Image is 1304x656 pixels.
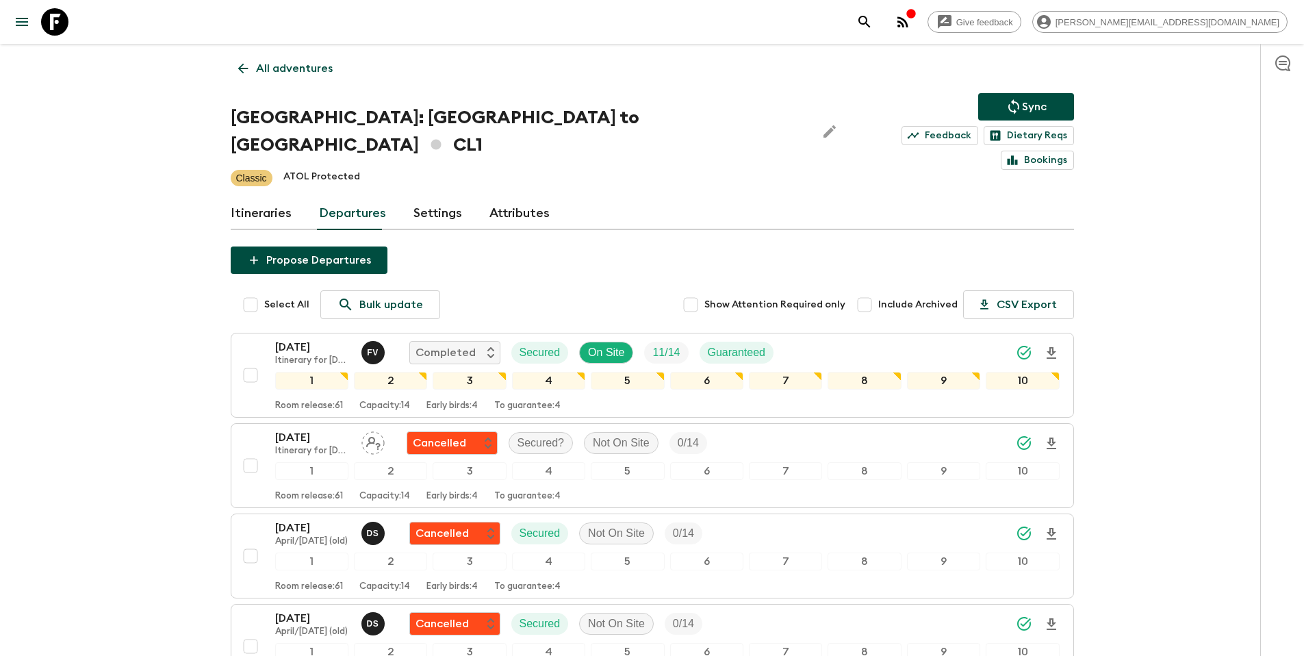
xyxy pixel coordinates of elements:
p: Early birds: 4 [426,401,478,412]
p: Cancelled [416,616,469,632]
div: 6 [670,462,743,480]
div: 4 [512,372,585,390]
p: Not On Site [588,525,645,542]
div: 10 [986,372,1059,390]
div: 2 [354,553,427,570]
svg: Synced Successfully [1016,525,1032,542]
p: To guarantee: 4 [494,581,561,592]
span: [PERSON_NAME][EMAIL_ADDRESS][DOMAIN_NAME] [1048,17,1287,27]
svg: Download Onboarding [1043,616,1060,633]
a: Dietary Reqs [984,126,1074,145]
div: 10 [986,462,1059,480]
span: Francisco Valero [361,345,387,356]
div: 1 [275,553,348,570]
p: All adventures [256,60,333,77]
svg: Download Onboarding [1043,436,1060,452]
div: Trip Fill [665,613,702,635]
div: Trip Fill [665,522,702,544]
div: 3 [433,372,506,390]
p: [DATE] [275,610,350,627]
p: D S [367,528,379,539]
p: [DATE] [275,520,350,536]
a: All adventures [231,55,340,82]
div: 7 [749,372,822,390]
p: To guarantee: 4 [494,491,561,502]
button: Edit Adventure Title [816,104,843,159]
svg: Synced Successfully [1016,435,1032,451]
div: 6 [670,372,743,390]
div: 2 [354,372,427,390]
div: 3 [433,553,506,570]
p: Classic [236,171,267,185]
span: Select All [264,298,309,312]
p: Secured [520,525,561,542]
button: [DATE]Itinerary for [DATE] & [DATE] (old)Francisco ValeroCompletedSecuredOn SiteTrip FillGuarante... [231,333,1074,418]
span: Show Attention Required only [704,298,845,312]
div: 7 [749,462,822,480]
svg: Download Onboarding [1043,526,1060,542]
p: April/[DATE] (old) [275,536,350,547]
button: Propose Departures [231,247,387,274]
p: [DATE] [275,339,350,355]
p: Capacity: 14 [359,581,410,592]
p: Capacity: 14 [359,401,410,412]
button: [DATE]April/[DATE] (old)Dominique Saint JeanFlash Pack cancellationSecuredNot On SiteTrip Fill123... [231,514,1074,598]
div: 4 [512,462,585,480]
div: Not On Site [579,613,654,635]
button: DS [361,612,387,635]
svg: Download Onboarding [1043,345,1060,362]
p: Early birds: 4 [426,581,478,592]
p: April/[DATE] (old) [275,627,350,638]
button: DS [361,522,387,545]
div: 10 [986,553,1059,570]
h1: [GEOGRAPHIC_DATA]: [GEOGRAPHIC_DATA] to [GEOGRAPHIC_DATA] CL1 [231,104,806,159]
p: Cancelled [416,525,469,542]
div: Trip Fill [644,342,688,364]
div: 2 [354,462,427,480]
p: Early birds: 4 [426,491,478,502]
span: Give feedback [949,17,1021,27]
p: Room release: 61 [275,401,343,412]
a: Give feedback [928,11,1021,33]
p: 11 / 14 [652,344,680,361]
a: Bookings [1001,151,1074,170]
button: search adventures [851,8,878,36]
p: ATOL Protected [283,170,360,186]
svg: Synced Successfully [1016,616,1032,632]
div: 6 [670,553,743,570]
span: Include Archived [878,298,958,312]
div: Flash Pack cancellation [407,431,498,455]
div: 8 [828,553,901,570]
div: 9 [907,462,980,480]
div: On Site [579,342,633,364]
div: Secured [511,342,569,364]
p: Sync [1022,99,1047,115]
div: 9 [907,553,980,570]
span: Dominique Saint Jean [361,616,387,627]
div: Trip Fill [669,432,707,454]
a: Feedback [902,126,978,145]
p: [DATE] [275,429,350,446]
p: Itinerary for [DATE] & [DATE] (old) [275,446,350,457]
div: 1 [275,462,348,480]
p: Cancelled [413,435,466,451]
p: Capacity: 14 [359,491,410,502]
button: [DATE]Itinerary for [DATE] & [DATE] (old)Assign pack leaderFlash Pack cancellationSecured?Not On ... [231,423,1074,508]
button: Sync adventure departures to the booking engine [978,93,1074,121]
div: 1 [275,372,348,390]
div: Flash Pack cancellation [409,522,500,545]
p: D S [367,618,379,629]
p: Completed [416,344,476,361]
p: Secured [520,616,561,632]
div: Not On Site [584,432,659,454]
div: [PERSON_NAME][EMAIL_ADDRESS][DOMAIN_NAME] [1032,11,1288,33]
a: Attributes [489,197,550,230]
p: To guarantee: 4 [494,401,561,412]
p: Itinerary for [DATE] & [DATE] (old) [275,355,350,366]
div: 7 [749,553,822,570]
a: Itineraries [231,197,292,230]
span: Dominique Saint Jean [361,526,387,537]
p: 0 / 14 [673,616,694,632]
div: 5 [591,553,664,570]
div: Secured [511,522,569,544]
